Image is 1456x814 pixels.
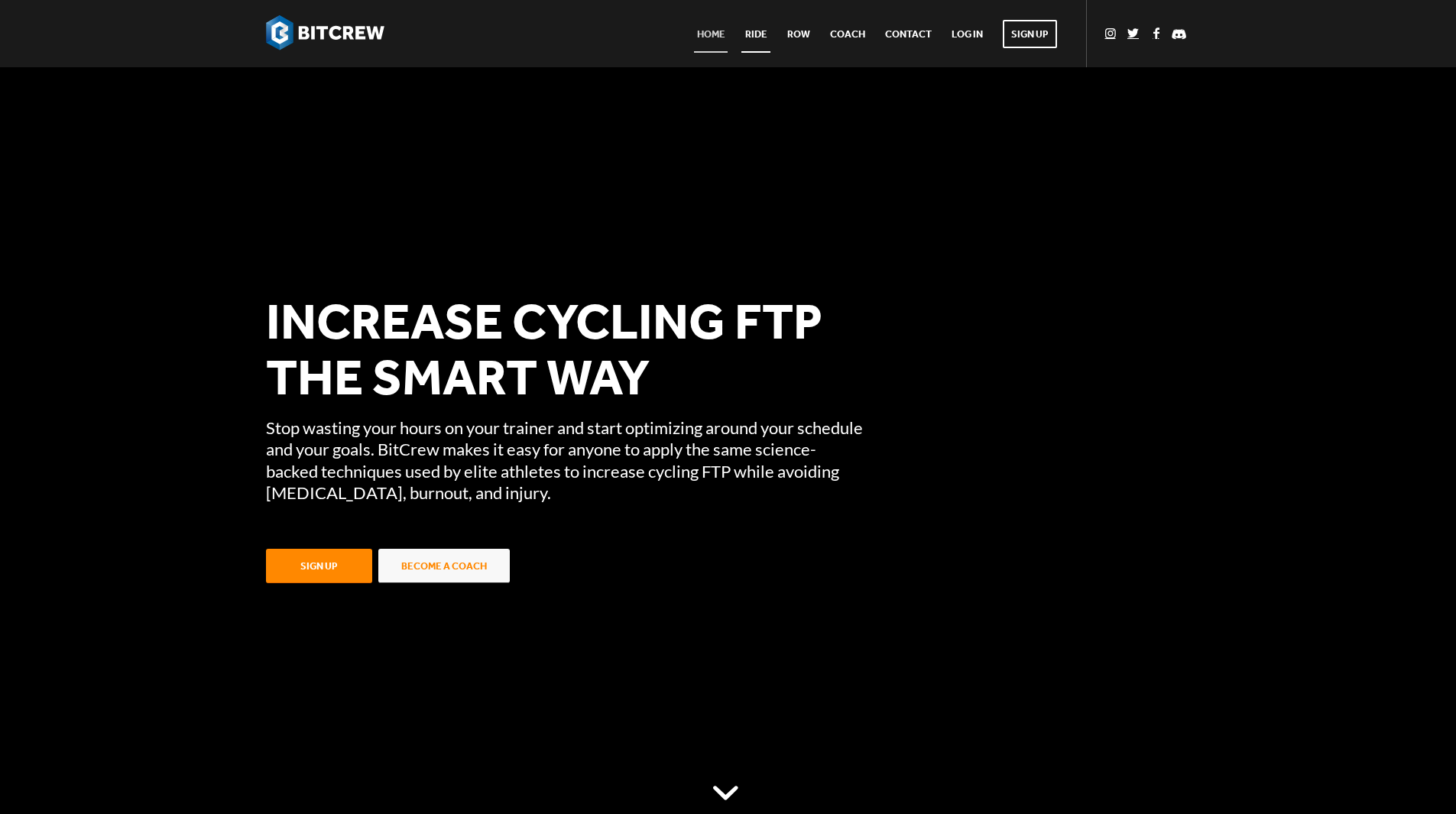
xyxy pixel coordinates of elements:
[266,294,864,405] h1: Increase cycling FTP the smart way
[745,28,767,40] span: Ride
[787,28,810,40] span: Row
[401,560,487,572] span: Become a Coach
[697,28,725,40] span: Home
[1003,20,1057,48] span: Sign Up
[266,417,864,504] p: Stop wasting your hours on your trainer and start optimizing around your schedule and your goals....
[830,28,865,40] span: Coach
[300,560,338,572] span: Sign Up
[266,549,372,583] a: Sign Up
[1145,21,1168,44] a: Link to Facebook
[1168,21,1191,44] a: Link to Discord
[1099,21,1122,44] a: Link to Instagram
[952,28,983,40] span: Log In
[378,549,510,583] a: Become a Coach
[885,28,932,40] span: Contact
[1122,21,1145,44] a: Link to Twitter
